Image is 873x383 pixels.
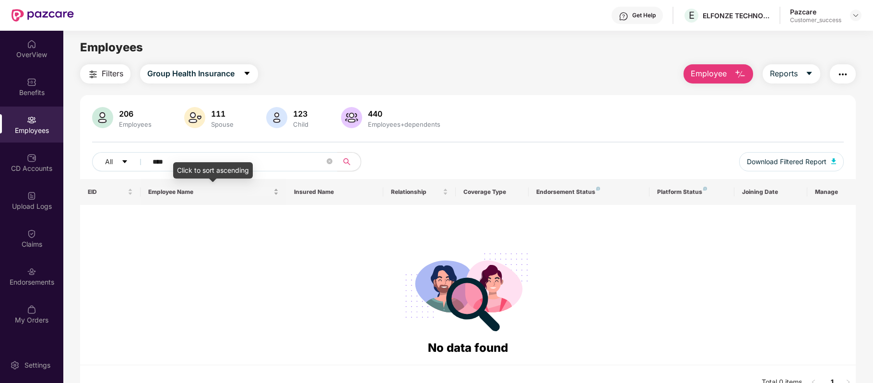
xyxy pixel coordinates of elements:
[291,120,310,128] div: Child
[341,107,362,128] img: svg+xml;base64,PHN2ZyB4bWxucz0iaHR0cDovL3d3dy53My5vcmcvMjAwMC9zdmciIHhtbG5zOnhsaW5rPSJodHRwOi8vd3...
[831,158,836,164] img: svg+xml;base64,PHN2ZyB4bWxucz0iaHR0cDovL3d3dy53My5vcmcvMjAwMC9zdmciIHhtbG5zOnhsaW5rPSJodHRwOi8vd3...
[92,152,151,171] button: Allcaret-down
[399,241,537,339] img: svg+xml;base64,PHN2ZyB4bWxucz0iaHR0cDovL3d3dy53My5vcmcvMjAwMC9zdmciIHdpZHRoPSIyODgiIGhlaWdodD0iMj...
[691,68,727,80] span: Employee
[266,107,287,128] img: svg+xml;base64,PHN2ZyB4bWxucz0iaHR0cDovL3d3dy53My5vcmcvMjAwMC9zdmciIHhtbG5zOnhsaW5rPSJodHRwOi8vd3...
[366,109,442,119] div: 440
[27,229,36,239] img: svg+xml;base64,PHN2ZyBpZD0iQ2xhaW0iIHhtbG5zPSJodHRwOi8vd3d3LnczLm9yZy8yMDAwL3N2ZyIgd2lkdGg9IjIwIi...
[807,179,856,205] th: Manage
[27,77,36,87] img: svg+xml;base64,PHN2ZyBpZD0iQmVuZWZpdHMiIHhtbG5zPSJodHRwOi8vd3d3LnczLm9yZy8yMDAwL3N2ZyIgd2lkdGg9Ij...
[117,120,153,128] div: Employees
[87,69,99,80] img: svg+xml;base64,PHN2ZyB4bWxucz0iaHR0cDovL3d3dy53My5vcmcvMjAwMC9zdmciIHdpZHRoPSIyNCIgaGVpZ2h0PSIyNC...
[117,109,153,119] div: 206
[852,12,860,19] img: svg+xml;base64,PHN2ZyBpZD0iRHJvcGRvd24tMzJ4MzIiIHhtbG5zPSJodHRwOi8vd3d3LnczLm9yZy8yMDAwL3N2ZyIgd2...
[10,360,20,370] img: svg+xml;base64,PHN2ZyBpZD0iU2V0dGluZy0yMHgyMCIgeG1sbnM9Imh0dHA6Ly93d3cudzMub3JnLzIwMDAvc3ZnIiB3aW...
[80,179,141,205] th: EID
[141,179,286,205] th: Employee Name
[805,70,813,78] span: caret-down
[684,64,753,84] button: Employee
[209,109,236,119] div: 111
[337,152,361,171] button: search
[366,120,442,128] div: Employees+dependents
[140,64,258,84] button: Group Health Insurancecaret-down
[790,7,841,16] div: Pazcare
[837,69,849,80] img: svg+xml;base64,PHN2ZyB4bWxucz0iaHR0cDovL3d3dy53My5vcmcvMjAwMC9zdmciIHdpZHRoPSIyNCIgaGVpZ2h0PSIyNC...
[147,68,235,80] span: Group Health Insurance
[184,107,205,128] img: svg+xml;base64,PHN2ZyB4bWxucz0iaHR0cDovL3d3dy53My5vcmcvMjAwMC9zdmciIHhtbG5zOnhsaW5rPSJodHRwOi8vd3...
[105,156,113,167] span: All
[596,187,600,191] img: svg+xml;base64,PHN2ZyB4bWxucz0iaHR0cDovL3d3dy53My5vcmcvMjAwMC9zdmciIHdpZHRoPSI4IiBoZWlnaHQ9IjgiIH...
[689,10,695,21] span: E
[456,179,529,205] th: Coverage Type
[734,69,746,80] img: svg+xml;base64,PHN2ZyB4bWxucz0iaHR0cDovL3d3dy53My5vcmcvMjAwMC9zdmciIHhtbG5zOnhsaW5rPSJodHRwOi8vd3...
[391,188,441,196] span: Relationship
[92,107,113,128] img: svg+xml;base64,PHN2ZyB4bWxucz0iaHR0cDovL3d3dy53My5vcmcvMjAwMC9zdmciIHhtbG5zOnhsaW5rPSJodHRwOi8vd3...
[88,188,126,196] span: EID
[383,179,456,205] th: Relationship
[80,40,143,54] span: Employees
[27,115,36,125] img: svg+xml;base64,PHN2ZyBpZD0iRW1wbG95ZWVzIiB4bWxucz0iaHR0cDovL3d3dy53My5vcmcvMjAwMC9zdmciIHdpZHRoPS...
[657,188,727,196] div: Platform Status
[22,360,53,370] div: Settings
[619,12,628,21] img: svg+xml;base64,PHN2ZyBpZD0iSGVscC0zMngzMiIgeG1sbnM9Imh0dHA6Ly93d3cudzMub3JnLzIwMDAvc3ZnIiB3aWR0aD...
[148,188,271,196] span: Employee Name
[734,179,807,205] th: Joining Date
[703,187,707,191] img: svg+xml;base64,PHN2ZyB4bWxucz0iaHR0cDovL3d3dy53My5vcmcvMjAwMC9zdmciIHdpZHRoPSI4IiBoZWlnaHQ9IjgiIH...
[703,11,770,20] div: ELFONZE TECHNOLOGIES PRIVATE LIMITED
[173,162,253,179] div: Click to sort ascending
[327,157,332,167] span: close-circle
[291,109,310,119] div: 123
[27,305,36,314] img: svg+xml;base64,PHN2ZyBpZD0iTXlfT3JkZXJzIiBkYXRhLW5hbWU9Ik15IE9yZGVycyIgeG1sbnM9Imh0dHA6Ly93d3cudz...
[209,120,236,128] div: Spouse
[121,158,128,166] span: caret-down
[27,191,36,201] img: svg+xml;base64,PHN2ZyBpZD0iVXBsb2FkX0xvZ3MiIGRhdGEtbmFtZT0iVXBsb2FkIExvZ3MiIHhtbG5zPSJodHRwOi8vd3...
[80,64,130,84] button: Filters
[428,341,508,355] span: No data found
[739,152,844,171] button: Download Filtered Report
[747,156,826,167] span: Download Filtered Report
[337,158,356,166] span: search
[27,267,36,276] img: svg+xml;base64,PHN2ZyBpZD0iRW5kb3JzZW1lbnRzIiB4bWxucz0iaHR0cDovL3d3dy53My5vcmcvMjAwMC9zdmciIHdpZH...
[243,70,251,78] span: caret-down
[763,64,820,84] button: Reportscaret-down
[12,9,74,22] img: New Pazcare Logo
[27,153,36,163] img: svg+xml;base64,PHN2ZyBpZD0iQ0RfQWNjb3VudHMiIGRhdGEtbmFtZT0iQ0QgQWNjb3VudHMiIHhtbG5zPSJodHRwOi8vd3...
[770,68,798,80] span: Reports
[102,68,123,80] span: Filters
[632,12,656,19] div: Get Help
[286,179,383,205] th: Insured Name
[790,16,841,24] div: Customer_success
[327,158,332,164] span: close-circle
[27,39,36,49] img: svg+xml;base64,PHN2ZyBpZD0iSG9tZSIgeG1sbnM9Imh0dHA6Ly93d3cudzMub3JnLzIwMDAvc3ZnIiB3aWR0aD0iMjAiIG...
[536,188,642,196] div: Endorsement Status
